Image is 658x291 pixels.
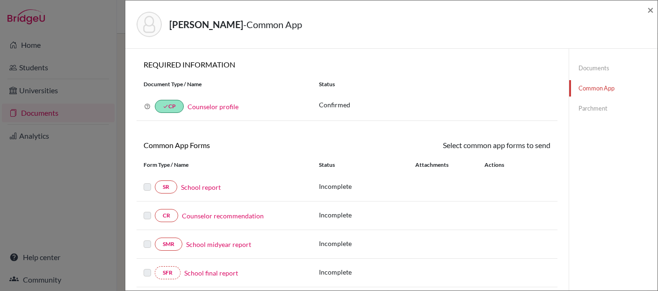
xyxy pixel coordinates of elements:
[155,238,182,251] a: SMR
[181,182,221,192] a: School report
[319,210,415,220] p: Incomplete
[243,19,302,30] span: - Common App
[155,100,184,113] a: doneCP
[319,161,415,169] div: Status
[312,80,557,89] div: Status
[647,4,654,15] button: Close
[137,141,347,149] h6: Common App Forms
[319,181,415,191] p: Incomplete
[319,267,415,277] p: Incomplete
[569,80,658,97] a: Common App
[473,161,531,169] div: Actions
[319,239,415,248] p: Incomplete
[188,103,239,111] a: Counselor profile
[169,19,243,30] strong: [PERSON_NAME]
[137,80,312,89] div: Document Type / Name
[163,104,168,109] i: done
[155,209,178,222] a: CR
[415,161,473,169] div: Attachments
[569,100,658,117] a: Parchment
[182,211,264,221] a: Counselor recommendation
[347,140,557,151] div: Select common app forms to send
[137,161,312,169] div: Form Type / Name
[155,266,181,279] a: SFR
[155,180,177,194] a: SR
[319,100,550,110] p: Confirmed
[647,3,654,16] span: ×
[137,60,557,69] h6: REQUIRED INFORMATION
[186,239,251,249] a: School midyear report
[569,60,658,76] a: Documents
[184,268,238,278] a: School final report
